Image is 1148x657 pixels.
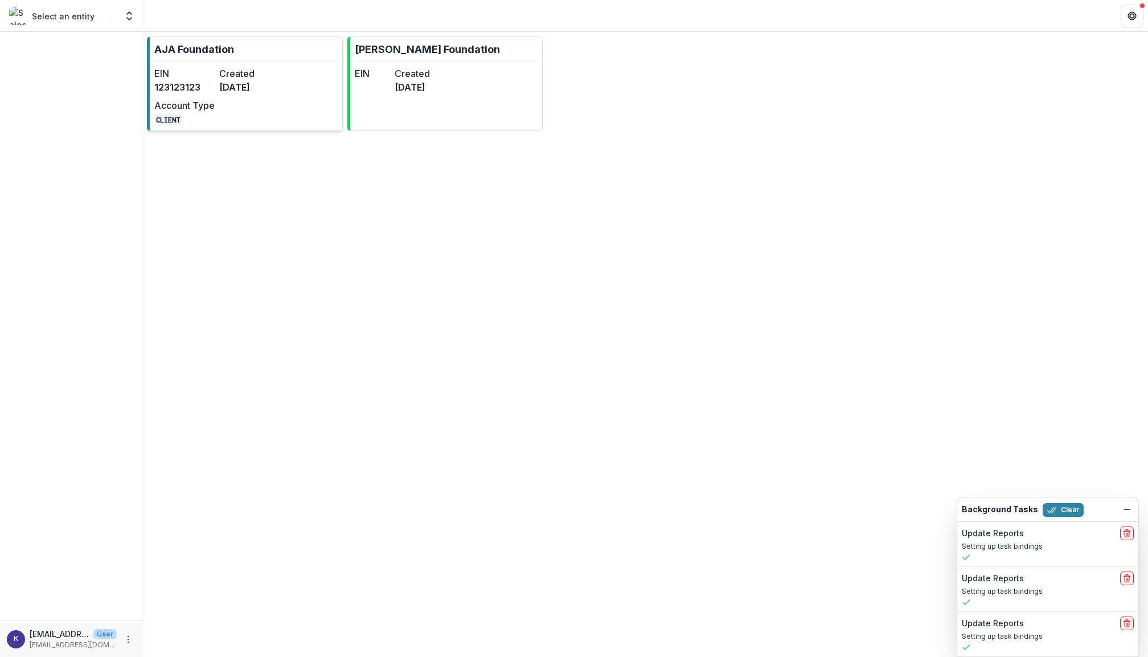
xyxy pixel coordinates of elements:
button: delete [1120,572,1134,585]
a: AJA FoundationEIN123123123Created[DATE]Account TypeCLIENT [147,36,343,131]
dt: Created [219,67,280,80]
p: Setting up task bindings [962,586,1134,597]
h2: Update Reports [962,619,1024,629]
p: Setting up task bindings [962,541,1134,552]
p: [EMAIL_ADDRESS][DOMAIN_NAME] [30,628,89,640]
h2: Update Reports [962,574,1024,583]
p: User [93,629,117,639]
p: Setting up task bindings [962,631,1134,642]
button: More [121,632,135,646]
button: Dismiss [1120,503,1134,516]
h2: Background Tasks [962,505,1038,515]
dt: EIN [355,67,390,80]
button: delete [1120,617,1134,630]
a: [PERSON_NAME] FoundationEINCreated[DATE] [347,36,543,131]
code: CLIENT [154,114,182,126]
dd: [DATE] [395,80,430,94]
dt: Account Type [154,99,215,112]
button: Clear [1043,503,1084,517]
img: Select an entity [9,7,27,25]
dd: 123123123 [154,80,215,94]
h2: Update Reports [962,529,1024,538]
button: Open entity switcher [121,5,137,27]
p: [EMAIL_ADDRESS][DOMAIN_NAME] [30,640,117,650]
dt: EIN [154,67,215,80]
p: Select an entity [32,10,95,22]
div: kjarrett@ajafoundation.org [14,635,18,643]
dd: [DATE] [219,80,280,94]
dt: Created [395,67,430,80]
p: [PERSON_NAME] Foundation [355,42,500,57]
button: delete [1120,527,1134,540]
p: AJA Foundation [154,42,234,57]
button: Get Help [1121,5,1143,27]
